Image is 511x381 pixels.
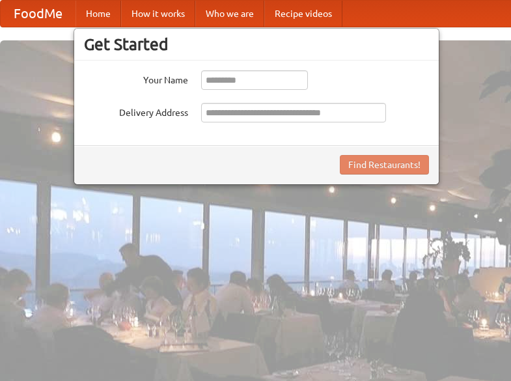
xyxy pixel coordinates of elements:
[84,103,188,119] label: Delivery Address
[84,35,429,54] h3: Get Started
[76,1,121,27] a: Home
[340,155,429,175] button: Find Restaurants!
[195,1,264,27] a: Who we are
[264,1,342,27] a: Recipe videos
[84,70,188,87] label: Your Name
[1,1,76,27] a: FoodMe
[121,1,195,27] a: How it works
